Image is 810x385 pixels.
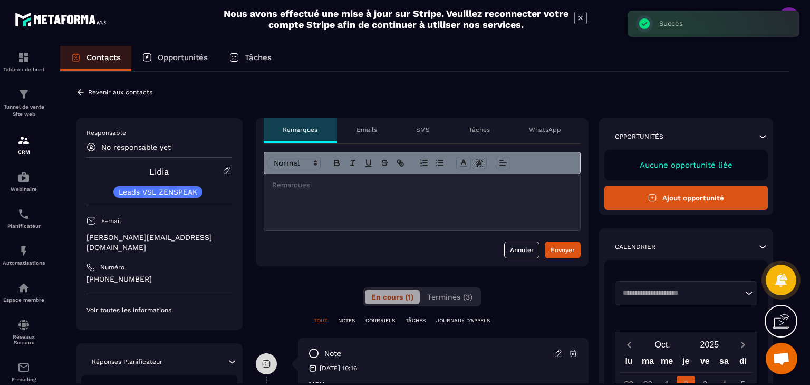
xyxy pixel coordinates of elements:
p: JOURNAUX D'APPELS [436,317,490,324]
a: Opportunités [131,46,218,71]
p: [PERSON_NAME][EMAIL_ADDRESS][DOMAIN_NAME] [86,233,232,253]
a: automationsautomationsAutomatisations [3,237,45,274]
a: social-networksocial-networkRéseaux Sociaux [3,311,45,353]
h2: Nous avons effectué une mise à jour sur Stripe. Veuillez reconnecter votre compte Stripe afin de ... [223,8,569,30]
div: ma [639,354,658,372]
a: Lidia [149,167,169,177]
p: NOTES [338,317,355,324]
p: WhatsApp [529,126,561,134]
div: ve [696,354,715,372]
a: automationsautomationsWebinaire [3,163,45,200]
p: COURRIELS [365,317,395,324]
p: Opportunités [158,53,208,62]
p: [DATE] 10:16 [320,364,357,372]
p: [PHONE_NUMBER] [86,274,232,284]
p: CRM [3,149,45,155]
img: formation [17,134,30,147]
img: formation [17,88,30,101]
p: Tunnel de vente Site web [3,103,45,118]
button: Annuler [504,242,539,258]
input: Search for option [619,288,743,299]
div: me [658,354,677,372]
button: Open months overlay [639,335,686,354]
p: Emails [356,126,377,134]
div: Envoyer [551,245,575,255]
a: automationsautomationsEspace membre [3,274,45,311]
p: No responsable yet [101,143,171,151]
div: sa [715,354,734,372]
div: di [734,354,753,372]
div: Search for option [615,281,758,305]
img: automations [17,245,30,257]
p: E-mailing [3,377,45,382]
a: formationformationTableau de bord [3,43,45,80]
p: Aucune opportunité liée [615,160,758,170]
p: Planificateur [3,223,45,229]
img: email [17,361,30,374]
a: formationformationTunnel de vente Site web [3,80,45,126]
a: Contacts [60,46,131,71]
p: SMS [416,126,430,134]
button: Next month [733,338,753,352]
button: Open years overlay [686,335,733,354]
a: Tâches [218,46,282,71]
p: Calendrier [615,243,655,251]
button: Ajout opportunité [604,186,768,210]
a: formationformationCRM [3,126,45,163]
button: En cours (1) [365,290,420,304]
p: Remarques [283,126,317,134]
p: Revenir aux contacts [88,89,152,96]
button: Previous month [620,338,639,352]
p: Numéro [100,263,124,272]
div: je [677,354,696,372]
p: TOUT [314,317,327,324]
p: Réponses Planificateur [92,358,162,366]
p: Leads VSL ZENSPEAK [119,188,197,196]
a: schedulerschedulerPlanificateur [3,200,45,237]
p: note [324,349,341,359]
span: Terminés (3) [427,293,472,301]
p: Webinaire [3,186,45,192]
p: E-mail [101,217,121,225]
div: lu [619,354,638,372]
p: Automatisations [3,260,45,266]
div: Ouvrir le chat [766,343,797,374]
p: Contacts [86,53,121,62]
p: Voir toutes les informations [86,306,232,314]
img: automations [17,171,30,184]
p: Tableau de bord [3,66,45,72]
p: Réseaux Sociaux [3,334,45,345]
p: Responsable [86,129,232,137]
img: formation [17,51,30,64]
p: Espace membre [3,297,45,303]
span: En cours (1) [371,293,413,301]
p: TÂCHES [406,317,426,324]
p: Tâches [469,126,490,134]
img: logo [15,9,110,29]
button: Envoyer [545,242,581,258]
p: Opportunités [615,132,663,141]
button: Terminés (3) [421,290,479,304]
img: automations [17,282,30,294]
p: Tâches [245,53,272,62]
img: scheduler [17,208,30,220]
img: social-network [17,319,30,331]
